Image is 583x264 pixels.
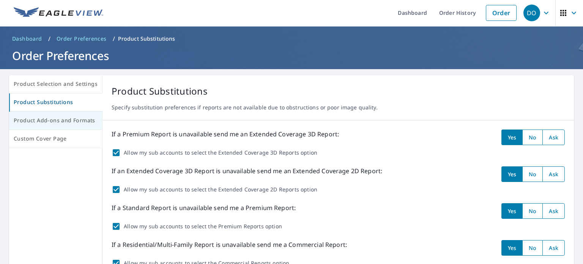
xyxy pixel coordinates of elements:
[14,134,98,144] span: Custom Cover Page
[112,166,382,182] p: If an Extended Coverage 3D Report is unavailable send me an Extended Coverage 2D Report:
[54,33,110,45] a: Order Preferences
[12,35,42,43] span: Dashboard
[124,223,282,230] label: Allow my sub accounts to select the Premium Reports option
[113,34,115,43] li: /
[112,84,565,98] p: Product Substitutions
[124,149,317,156] label: Allow my sub accounts to select the Extended Coverage 3D Reports option
[9,48,574,63] h1: Order Preferences
[118,35,175,43] p: Product Substitutions
[124,186,317,193] label: Allow my sub accounts to select the Extended Coverage 2D Reports option
[9,75,102,148] div: tab-list
[9,33,45,45] a: Dashboard
[14,7,103,19] img: EV Logo
[112,203,296,219] p: If a Standard Report is unavailable send me a Premium Report:
[48,34,50,43] li: /
[9,33,574,45] nav: breadcrumb
[486,5,517,21] a: Order
[14,79,98,89] span: Product Selection and Settings
[523,5,540,21] div: DO
[112,240,347,256] p: If a Residential/Multi-Family Report is unavailable send me a Commercial Report:
[112,130,339,145] p: If a Premium Report is unavailable send me an Extended Coverage 3D Report:
[14,116,98,125] span: Product Add-ons and Formats
[14,98,98,107] span: Product Substitutions
[57,35,107,43] span: Order Preferences
[112,104,565,111] p: Specify substitution preferences if reports are not available due to obstructions or poor image q...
